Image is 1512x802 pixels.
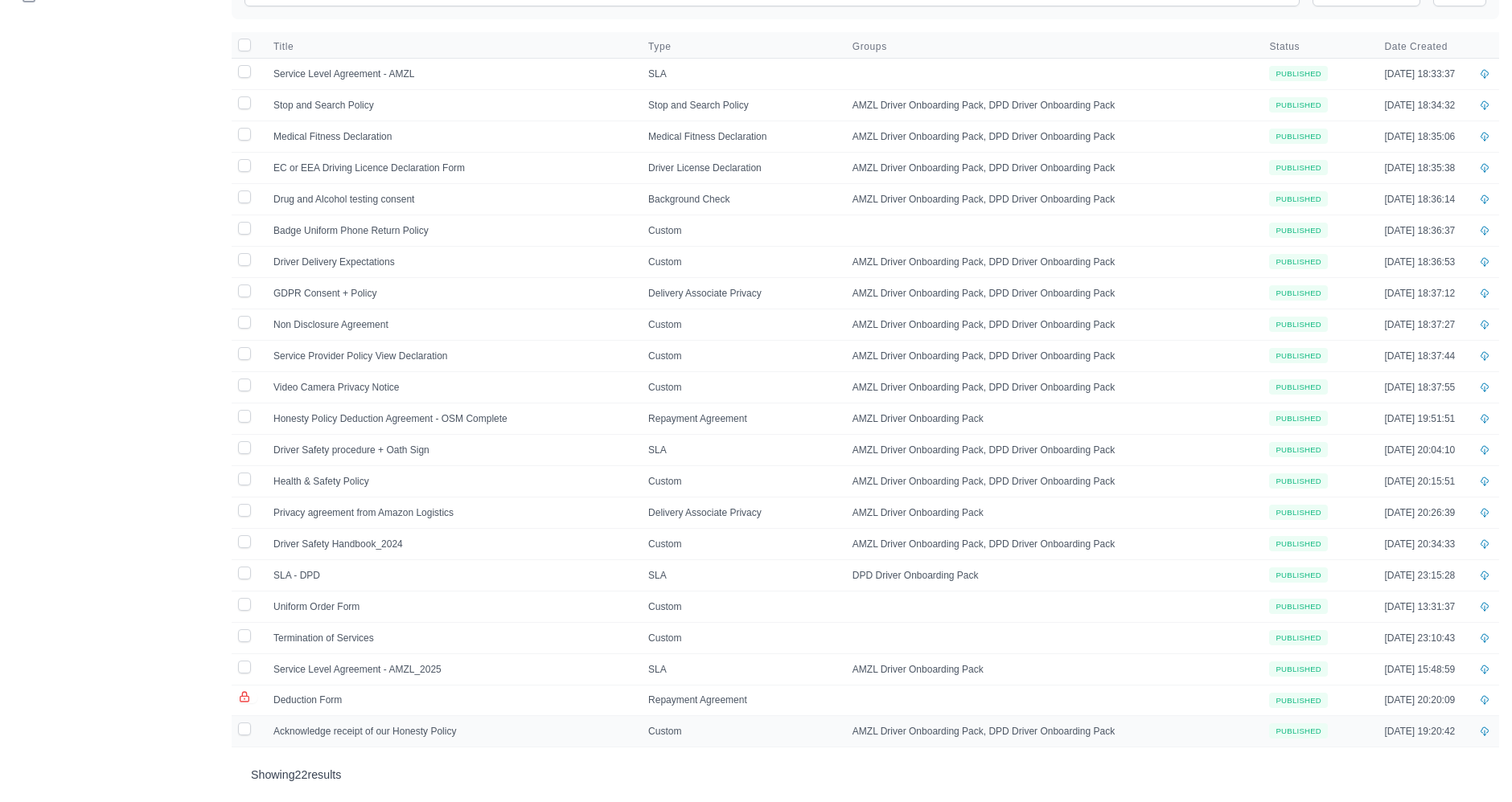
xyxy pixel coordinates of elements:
[843,653,1260,685] td: AMZL Driver Onboarding Pack
[1374,58,1470,89] td: [DATE] 18:33:37
[843,715,1260,747] td: AMZL Driver Onboarding Pack, DPD Driver Onboarding Pack
[1374,340,1470,371] td: [DATE] 18:37:44
[1374,591,1470,622] td: [DATE] 13:31:37
[1374,403,1470,434] td: [DATE] 19:51:51
[264,309,639,340] td: Non Disclosure Agreement
[843,403,1260,434] td: AMZL Driver Onboarding Pack
[639,340,843,371] td: Custom
[1269,442,1328,457] small: Published
[639,403,843,434] td: Repayment Agreement
[843,246,1260,277] td: AMZL Driver Onboarding Pack, DPD Driver Onboarding Pack
[1269,191,1328,207] small: Published
[639,58,843,89] td: SLA
[648,40,684,53] button: Type
[1269,129,1328,144] small: Published
[1374,152,1470,183] td: [DATE] 18:35:38
[1432,725,1512,802] iframe: Chat Widget
[1269,40,1313,53] button: Status
[264,591,639,622] td: Uniform Order Form
[264,403,639,434] td: Honesty Policy Deduction Agreement - OSM Complete
[1374,246,1470,277] td: [DATE] 18:36:53
[1374,715,1470,747] td: [DATE] 19:20:42
[264,653,639,685] td: Service Level Agreement - AMZL_2025
[843,434,1260,465] td: AMZL Driver Onboarding Pack, DPD Driver Onboarding Pack
[264,121,639,152] td: Medical Fitness Declaration
[264,497,639,528] td: Privacy agreement from Amazon Logistics
[639,622,843,653] td: Custom
[843,559,1260,591] td: DPD Driver Onboarding Pack
[1384,40,1448,53] span: Date Created
[1269,285,1328,301] small: Published
[264,58,639,89] td: Service Level Agreement - AMZL
[843,121,1260,152] td: AMZL Driver Onboarding Pack, DPD Driver Onboarding Pack
[1374,215,1470,246] td: [DATE] 18:36:37
[843,89,1260,121] td: AMZL Driver Onboarding Pack, DPD Driver Onboarding Pack
[843,497,1260,528] td: AMZL Driver Onboarding Pack
[1374,653,1470,685] td: [DATE] 15:48:59
[843,340,1260,371] td: AMZL Driver Onboarding Pack, DPD Driver Onboarding Pack
[1269,411,1328,426] small: Published
[1269,160,1328,175] small: Published
[843,183,1260,215] td: AMZL Driver Onboarding Pack, DPD Driver Onboarding Pack
[1374,559,1470,591] td: [DATE] 23:15:28
[639,277,843,309] td: Delivery Associate Privacy
[264,715,639,747] td: Acknowledge receipt of our Honesty Policy
[273,40,306,53] button: Title
[843,371,1260,403] td: AMZL Driver Onboarding Pack, DPD Driver Onboarding Pack
[1374,528,1470,559] td: [DATE] 20:34:33
[1374,89,1470,121] td: [DATE] 18:34:32
[639,715,843,747] td: Custom
[1269,97,1328,113] small: Published
[1269,536,1328,551] small: Published
[639,685,843,715] td: Repayment Agreement
[843,528,1260,559] td: AMZL Driver Onboarding Pack, DPD Driver Onboarding Pack
[639,89,843,121] td: Stop and Search Policy
[1269,223,1328,238] small: Published
[843,309,1260,340] td: AMZL Driver Onboarding Pack, DPD Driver Onboarding Pack
[264,685,639,715] td: Deduction Form
[1374,497,1470,528] td: [DATE] 20:26:39
[264,246,639,277] td: Driver Delivery Expectations
[843,277,1260,309] td: AMZL Driver Onboarding Pack, DPD Driver Onboarding Pack
[1269,630,1328,645] small: Published
[264,215,639,246] td: Badge Uniform Phone Return Policy
[639,653,843,685] td: SLA
[639,497,843,528] td: Delivery Associate Privacy
[639,121,843,152] td: Medical Fitness Declaration
[1374,371,1470,403] td: [DATE] 18:37:55
[1374,465,1470,497] td: [DATE] 20:15:51
[1269,567,1328,583] small: Published
[639,465,843,497] td: Custom
[1374,183,1470,215] td: [DATE] 18:36:14
[251,767,1480,783] p: Showing results
[264,183,639,215] td: Drug and Alcohol testing consent
[264,528,639,559] td: Driver Safety Handbook_2024
[639,215,843,246] td: Custom
[1269,723,1328,739] small: Published
[843,152,1260,183] td: AMZL Driver Onboarding Pack, DPD Driver Onboarding Pack
[639,559,843,591] td: SLA
[1269,599,1328,614] small: Published
[273,40,294,53] span: Title
[264,152,639,183] td: EC or EEA Driving Licence Declaration Form
[639,528,843,559] td: Custom
[1269,379,1328,395] small: Published
[1269,348,1328,363] small: Published
[1384,40,1461,53] button: Date Created
[639,183,843,215] td: Background Check
[264,89,639,121] td: Stop and Search Policy
[1374,434,1470,465] td: [DATE] 20:04:10
[1374,121,1470,152] td: [DATE] 18:35:06
[264,371,639,403] td: Video Camera Privacy Notice
[1269,661,1328,677] small: Published
[639,309,843,340] td: Custom
[639,371,843,403] td: Custom
[1269,473,1328,489] small: Published
[648,40,671,53] span: Type
[1269,505,1328,520] small: Published
[1269,317,1328,332] small: Published
[264,559,639,591] td: SLA - DPD
[1374,309,1470,340] td: [DATE] 18:37:27
[1269,693,1328,708] small: Published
